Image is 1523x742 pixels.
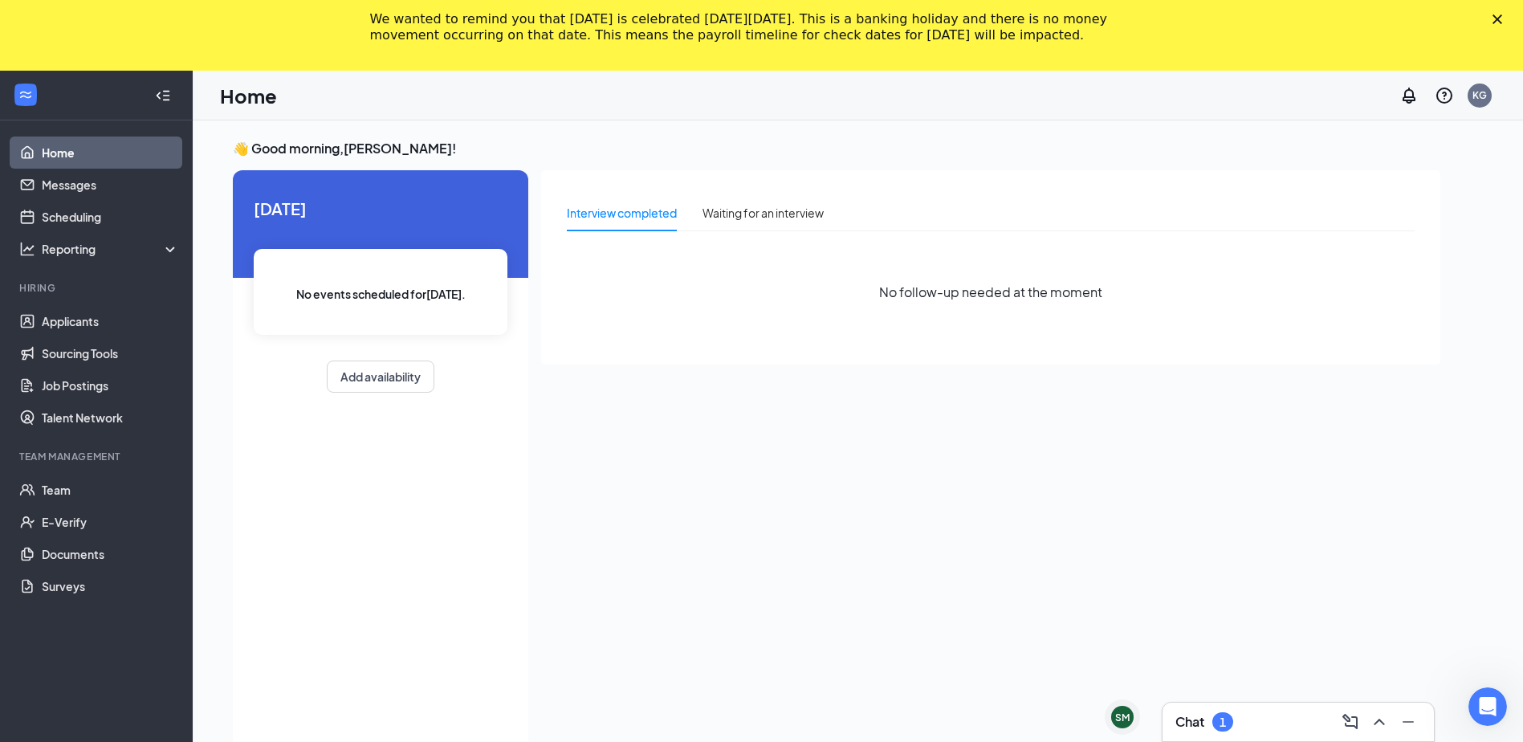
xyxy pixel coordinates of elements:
span: No events scheduled for [DATE] . [296,285,466,303]
div: Interview completed [567,204,677,222]
h3: Chat [1175,713,1204,731]
button: Minimize [1395,709,1421,735]
a: Scheduling [42,201,179,233]
div: We wanted to remind you that [DATE] is celebrated [DATE][DATE]. This is a banking holiday and the... [370,11,1128,43]
span: No follow-up needed at the moment [879,282,1102,302]
svg: ChevronUp [1370,712,1389,732]
a: Messages [42,169,179,201]
svg: WorkstreamLogo [18,87,34,103]
div: Waiting for an interview [702,204,824,222]
svg: Analysis [19,241,35,257]
a: Job Postings [42,369,179,402]
div: Reporting [42,241,180,257]
a: E-Verify [42,506,179,538]
h3: 👋 Good morning, [PERSON_NAME] ! [233,140,1440,157]
svg: Notifications [1399,86,1419,105]
button: ComposeMessage [1338,709,1363,735]
svg: Minimize [1399,712,1418,732]
h1: Home [220,82,277,109]
a: Documents [42,538,179,570]
div: Close [1492,14,1509,24]
button: ChevronUp [1366,709,1392,735]
a: Applicants [42,305,179,337]
svg: ComposeMessage [1341,712,1360,732]
iframe: Intercom live chat [1468,687,1507,726]
div: Team Management [19,450,176,463]
a: Sourcing Tools [42,337,179,369]
div: SM [1115,711,1130,724]
a: Team [42,474,179,506]
a: Home [42,137,179,169]
button: Add availability [327,361,434,393]
a: Surveys [42,570,179,602]
div: Hiring [19,281,176,295]
svg: Collapse [155,88,171,104]
span: [DATE] [254,196,507,221]
div: KG [1472,88,1487,102]
svg: QuestionInfo [1435,86,1454,105]
a: Talent Network [42,402,179,434]
div: 1 [1220,715,1226,729]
